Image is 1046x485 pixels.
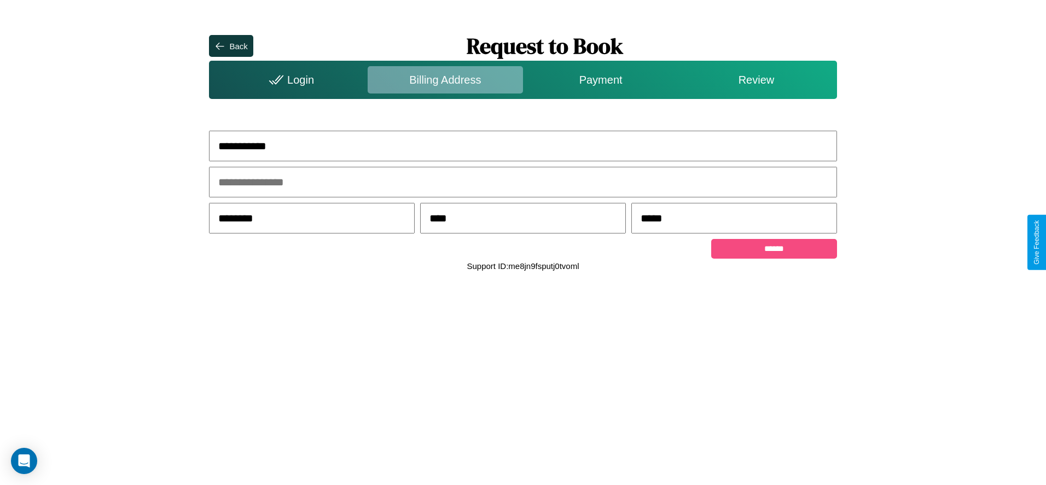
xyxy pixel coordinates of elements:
[523,66,678,94] div: Payment
[1033,220,1041,265] div: Give Feedback
[368,66,523,94] div: Billing Address
[11,448,37,474] div: Open Intercom Messenger
[678,66,834,94] div: Review
[209,35,253,57] button: Back
[467,259,579,273] p: Support ID: me8jn9fsputj0tvoml
[229,42,247,51] div: Back
[253,31,837,61] h1: Request to Book
[212,66,367,94] div: Login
